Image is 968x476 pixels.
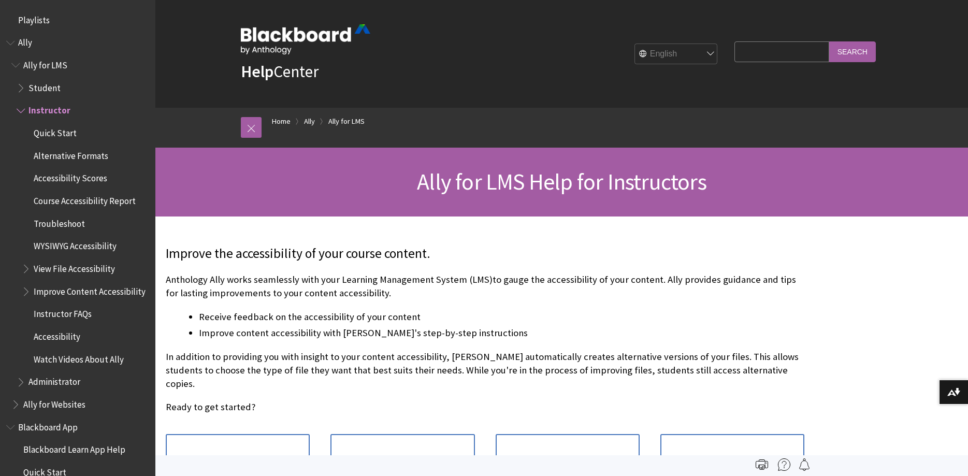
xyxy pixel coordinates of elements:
img: More help [778,458,790,471]
p: In addition to providing you with insight to your content accessibility, [PERSON_NAME] automatica... [166,350,804,391]
a: Home [272,115,291,128]
nav: Book outline for Playlists [6,11,149,29]
span: Accessibility Scores [34,170,107,184]
img: Print [756,458,768,471]
img: Blackboard by Anthology [241,24,370,54]
span: Ally for LMS [23,56,67,70]
span: Administrator [28,373,80,387]
span: Student [28,79,61,93]
strong: Help [241,61,273,82]
span: Instructor FAQs [34,306,92,320]
nav: Book outline for Anthology Ally Help [6,34,149,413]
span: View File Accessibility [34,260,115,274]
span: Improve Content Accessibility [34,283,146,297]
span: Quick Start [34,124,77,138]
span: WYSIWYG Accessibility [34,238,117,252]
span: Playlists [18,11,50,25]
span: Accessibility [34,328,80,342]
a: HelpCenter [241,61,319,82]
p: Improve the accessibility of your course content. [166,244,804,263]
span: Alternative Formats [34,147,108,161]
span: Course Accessibility Report [34,192,136,206]
li: Improve content accessibility with [PERSON_NAME]'s step-by-step instructions [199,326,804,340]
span: Ally for LMS Help for Instructors [417,167,706,196]
span: Instructor [28,102,70,116]
li: Receive feedback on the accessibility of your content [199,310,804,324]
span: Blackboard Learn App Help [23,441,125,455]
span: Ally for Websites [23,396,85,410]
select: Site Language Selector [635,44,718,64]
input: Search [829,41,876,62]
p: Ready to get started? [166,400,804,414]
a: Ally [304,115,315,128]
p: Anthology Ally works seamlessly with your Learning Management System (LMS)to gauge the accessibil... [166,273,804,300]
span: Watch Videos About Ally [34,351,124,365]
span: Blackboard App [18,419,78,432]
span: Ally [18,34,32,48]
a: Ally for LMS [328,115,365,128]
img: Follow this page [798,458,811,471]
span: Troubleshoot [34,215,85,229]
